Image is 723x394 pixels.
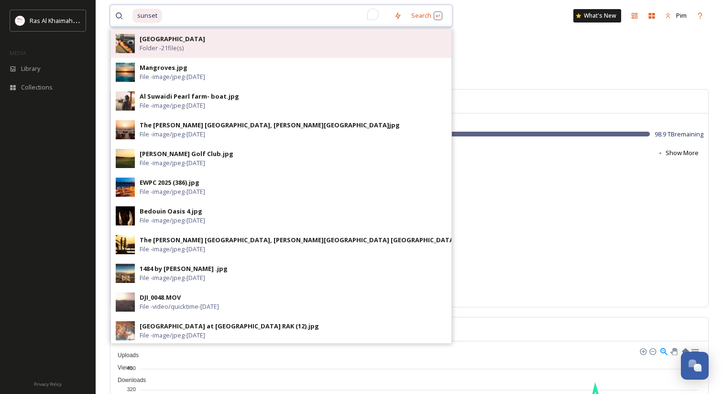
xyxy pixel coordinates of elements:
span: File - image/jpeg - [DATE] [140,216,205,225]
button: Show More [653,144,703,162]
tspan: 320 [127,386,136,392]
span: Ras Al Khaimah Tourism Development Authority [30,16,165,25]
img: 83db44bc-a26b-4225-aa07-b369239b668c.jpg [116,178,135,197]
span: Privacy Policy [34,381,62,387]
span: File - image/jpeg - [DATE] [140,130,205,139]
div: Panning [670,348,676,354]
img: a2d4c5d0-2a9a-4f6d-9dfe-d4bc474bae35.jpg [116,235,135,254]
img: 1ee7f46d-e224-4b0c-998c-bfc87b6081e4.jpg [116,149,135,168]
a: Pim [660,6,691,25]
button: Open Chat [681,352,709,380]
div: Reset Zoom [681,347,689,355]
span: File - image/jpeg - [DATE] [140,331,205,340]
span: Library [21,64,40,73]
span: sunset [132,9,162,23]
span: Uploads [110,352,139,359]
span: File - image/jpeg - [DATE] [140,245,205,254]
div: Selection Zoom [659,347,668,355]
img: f173459d-2616-401e-a762-303ad11d772d.jpg [116,63,135,82]
a: Privacy Policy [34,378,62,389]
strong: [GEOGRAPHIC_DATA] [140,34,205,43]
img: 7eb8f3a7-cd0f-45ec-b94a-08b653bd5361.jpg [116,91,135,111]
span: 98.9 TB remaining [655,130,703,139]
span: File - image/jpeg - [DATE] [140,187,205,196]
span: File - image/jpeg - [DATE] [140,72,205,81]
img: 3a0fcd94-ec01-4f1a-b566-c9566c4034c1.jpg [116,264,135,283]
div: Zoom Out [649,348,656,354]
img: 9e0dd630-2d81-4d98-bcc6-9bba6263efa3.jpg [116,206,135,225]
span: Pim [676,11,687,20]
div: Menu [690,347,699,355]
span: File - image/jpeg - [DATE] [140,101,205,110]
span: Collections [21,83,53,92]
div: [PERSON_NAME] Golf Club.jpg [140,149,233,158]
span: File - video/quicktime - [DATE] [140,302,219,311]
span: MEDIA [10,49,26,56]
img: 7c1ed929-b5f1-4d74-9a21-c7875af664f4.jpg [116,120,135,139]
span: Views [110,364,133,371]
div: Al Suwaidi Pearl farm- boat.jpg [140,92,239,101]
div: DJI_0048.MOV [140,293,181,302]
a: What's New [573,9,621,23]
tspan: 400 [127,365,136,371]
img: Logo_RAKTDA_RGB-01.png [15,16,25,25]
img: f1512287-1852-4e7b-b251-1f58f46d75d3.jpg [116,293,135,312]
div: Mangroves.jpg [140,63,187,72]
img: 8a510fd6-8c3d-4235-8b27-7b762c6060f4.jpg [116,34,135,53]
div: Zoom In [639,348,646,354]
input: To enrich screen reader interactions, please activate Accessibility in Grammarly extension settings [163,5,389,26]
div: 1484 by [PERSON_NAME] .jpg [140,264,228,273]
div: The [PERSON_NAME] [GEOGRAPHIC_DATA], [PERSON_NAME][GEOGRAPHIC_DATA]jpg [140,121,400,130]
span: File - image/jpeg - [DATE] [140,273,205,282]
span: File - image/jpeg - [DATE] [140,158,205,168]
div: Bedouin Oasis 4.jpg [140,207,202,216]
div: The [PERSON_NAME] [GEOGRAPHIC_DATA], [PERSON_NAME][GEOGRAPHIC_DATA] [GEOGRAPHIC_DATA]jpg [140,236,467,245]
div: [GEOGRAPHIC_DATA] at [GEOGRAPHIC_DATA] RAK (12).jpg [140,322,319,331]
span: Downloads [110,377,146,383]
span: Folder - 21 file(s) [140,44,184,53]
div: Search [406,6,447,25]
img: eceb7100-3a67-4eb6-8b17-e009a55fe154.jpg [116,321,135,340]
div: EWPC 2025 (386).jpg [140,178,199,187]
